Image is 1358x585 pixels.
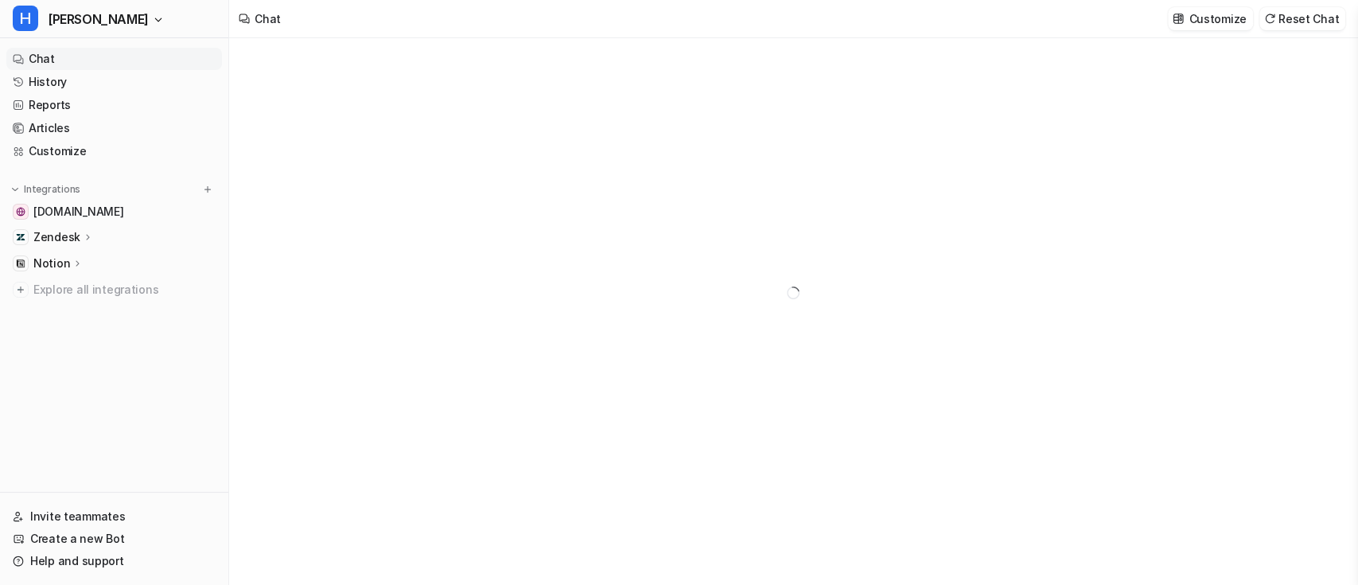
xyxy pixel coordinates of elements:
[6,181,85,197] button: Integrations
[6,550,222,572] a: Help and support
[6,117,222,139] a: Articles
[16,232,25,242] img: Zendesk
[1189,10,1246,27] p: Customize
[6,201,222,223] a: swyfthome.com[DOMAIN_NAME]
[255,10,281,27] div: Chat
[1264,13,1275,25] img: reset
[16,259,25,268] img: Notion
[33,277,216,302] span: Explore all integrations
[33,204,123,220] span: [DOMAIN_NAME]
[6,48,222,70] a: Chat
[33,255,70,271] p: Notion
[6,94,222,116] a: Reports
[6,528,222,550] a: Create a new Bot
[6,505,222,528] a: Invite teammates
[202,184,213,195] img: menu_add.svg
[6,140,222,162] a: Customize
[16,207,25,216] img: swyfthome.com
[24,183,80,196] p: Integrations
[48,8,149,30] span: [PERSON_NAME]
[6,279,222,301] a: Explore all integrations
[6,71,222,93] a: History
[1259,7,1345,30] button: Reset Chat
[33,229,80,245] p: Zendesk
[1168,7,1252,30] button: Customize
[10,184,21,195] img: expand menu
[13,6,38,31] span: H
[1173,13,1184,25] img: customize
[13,282,29,298] img: explore all integrations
